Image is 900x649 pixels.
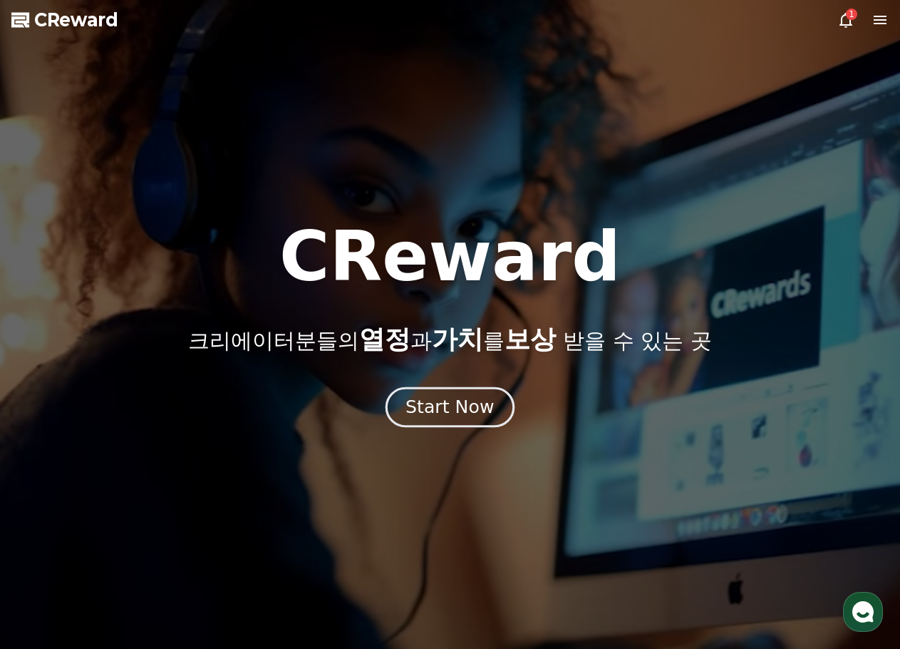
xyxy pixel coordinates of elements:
[184,452,274,488] a: 설정
[505,324,556,354] span: 보상
[4,452,94,488] a: 홈
[94,452,184,488] a: 대화
[405,395,494,419] div: Start Now
[432,324,483,354] span: 가치
[388,402,512,416] a: Start Now
[188,325,711,354] p: 크리에이터분들의 과 를 받을 수 있는 곳
[846,9,857,20] div: 1
[359,324,410,354] span: 열정
[130,474,148,486] span: 대화
[220,474,237,485] span: 설정
[11,9,118,31] a: CReward
[34,9,118,31] span: CReward
[279,223,621,291] h1: CReward
[45,474,53,485] span: 홈
[837,11,854,29] a: 1
[386,387,514,428] button: Start Now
